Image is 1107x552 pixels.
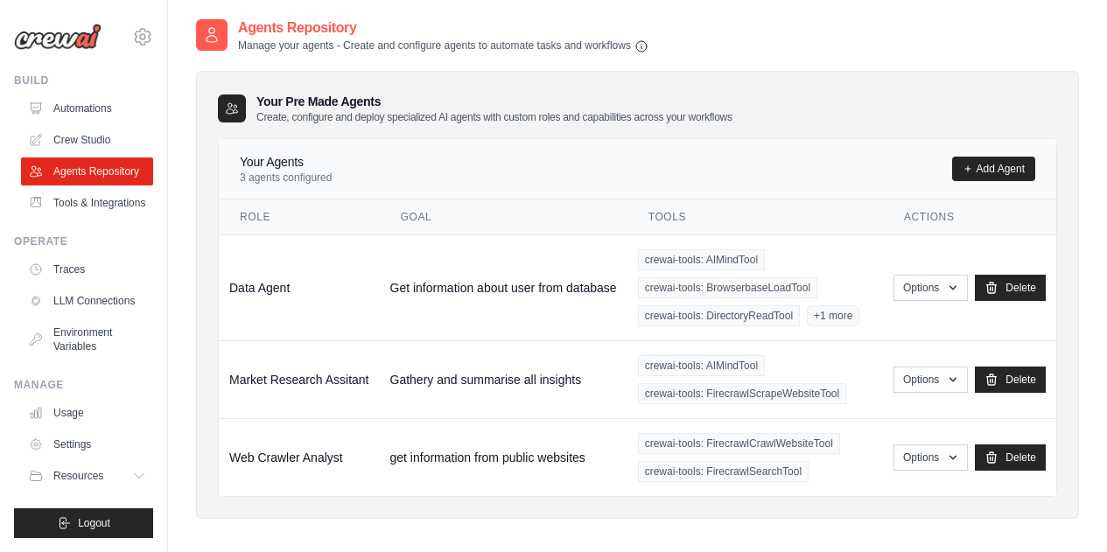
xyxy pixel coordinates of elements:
p: Create, configure and deploy specialized AI agents with custom roles and capabilities across your... [256,110,732,124]
td: get information from public websites [380,418,627,496]
span: crewai-tools: DirectoryReadTool [638,305,800,326]
span: +1 more [807,305,859,326]
p: Manage your agents - Create and configure agents to automate tasks and workflows [238,38,648,53]
a: Environment Variables [21,318,153,360]
a: Tools & Integrations [21,189,153,217]
div: Operate [14,234,153,248]
span: crewai-tools: BrowserbaseLoadTool [638,277,817,298]
a: Agents Repository [21,157,153,185]
h4: Your Agents [240,153,332,171]
td: Get information about user from database [380,234,627,340]
th: Actions [883,199,1056,235]
img: Logo [14,24,102,50]
th: Goal [380,199,627,235]
a: Automations [21,94,153,122]
a: Add Agent [952,157,1035,181]
span: Resources [53,469,103,483]
span: crewai-tools: AIMindTool [638,355,765,376]
span: crewai-tools: FirecrawlScrapeWebsiteTool [638,383,847,404]
a: Crew Studio [21,126,153,154]
button: Options [893,444,968,471]
a: Traces [21,255,153,283]
th: Role [219,199,380,235]
span: crewai-tools: FirecrawlCrawlWebsiteTool [638,433,840,454]
h2: Agents Repository [238,17,648,38]
span: crewai-tools: AIMindTool [638,249,765,270]
td: Data Agent [219,234,380,340]
button: Logout [14,508,153,538]
a: Delete [975,367,1046,393]
span: crewai-tools: FirecrawlSearchTool [638,461,809,482]
a: Delete [975,275,1046,301]
a: Settings [21,430,153,458]
td: Market Research Assitant [219,340,380,418]
p: 3 agents configured [240,171,332,185]
td: Gathery and summarise all insights [380,340,627,418]
div: Build [14,73,153,87]
a: Usage [21,399,153,427]
td: Web Crawler Analyst [219,418,380,496]
button: Options [893,367,968,393]
th: Tools [627,199,883,235]
button: Options [893,275,968,301]
a: LLM Connections [21,287,153,315]
a: Delete [975,444,1046,471]
div: Manage [14,378,153,392]
h3: Your Pre Made Agents [256,93,732,124]
button: Resources [21,462,153,490]
span: Logout [78,516,110,530]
